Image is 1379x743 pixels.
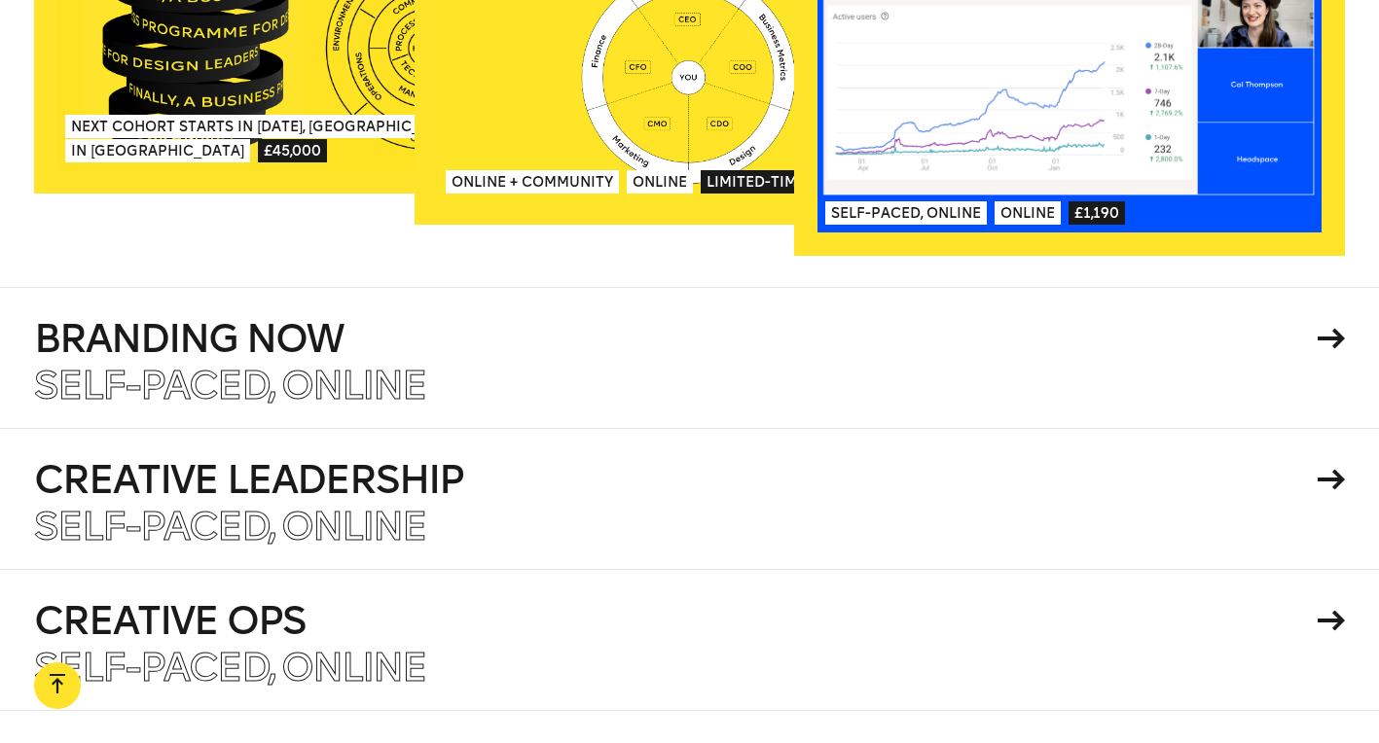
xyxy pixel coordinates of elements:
[34,319,1310,358] h4: Branding Now
[446,170,619,194] span: Online + Community
[34,601,1310,640] h4: Creative Ops
[34,362,426,408] span: Self-paced, Online
[1069,201,1125,225] span: £1,190
[34,460,1310,499] h4: Creative Leadership
[65,139,250,162] span: In [GEOGRAPHIC_DATA]
[995,201,1061,225] span: Online
[627,170,693,194] span: Online
[825,201,987,225] span: Self-paced, Online
[34,644,426,690] span: Self-paced, Online
[701,170,913,194] span: Limited-time price: £2,100
[34,503,426,549] span: Self-paced, Online
[258,139,327,162] span: £45,000
[65,115,564,138] span: Next Cohort Starts in [DATE], [GEOGRAPHIC_DATA] & [US_STATE]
